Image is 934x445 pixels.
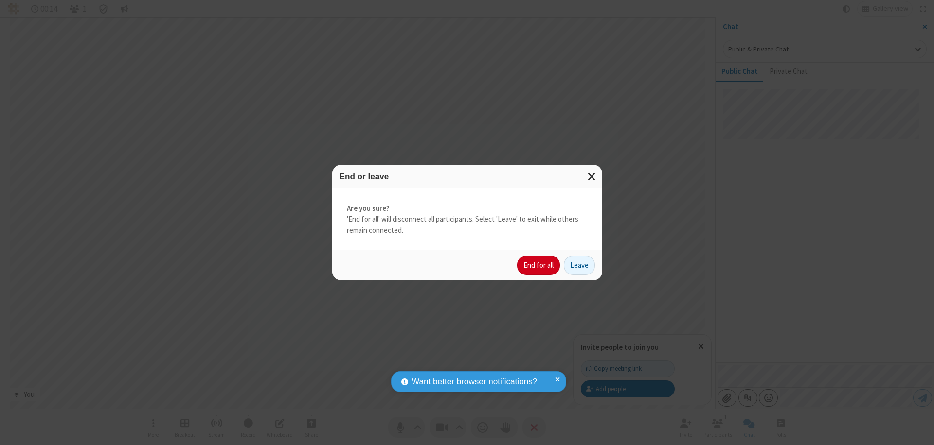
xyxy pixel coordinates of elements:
button: Close modal [582,165,602,188]
span: Want better browser notifications? [412,376,537,388]
button: End for all [517,256,560,275]
h3: End or leave [340,172,595,181]
button: Leave [564,256,595,275]
strong: Are you sure? [347,203,588,214]
div: 'End for all' will disconnect all participants. Select 'Leave' to exit while others remain connec... [332,188,602,251]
